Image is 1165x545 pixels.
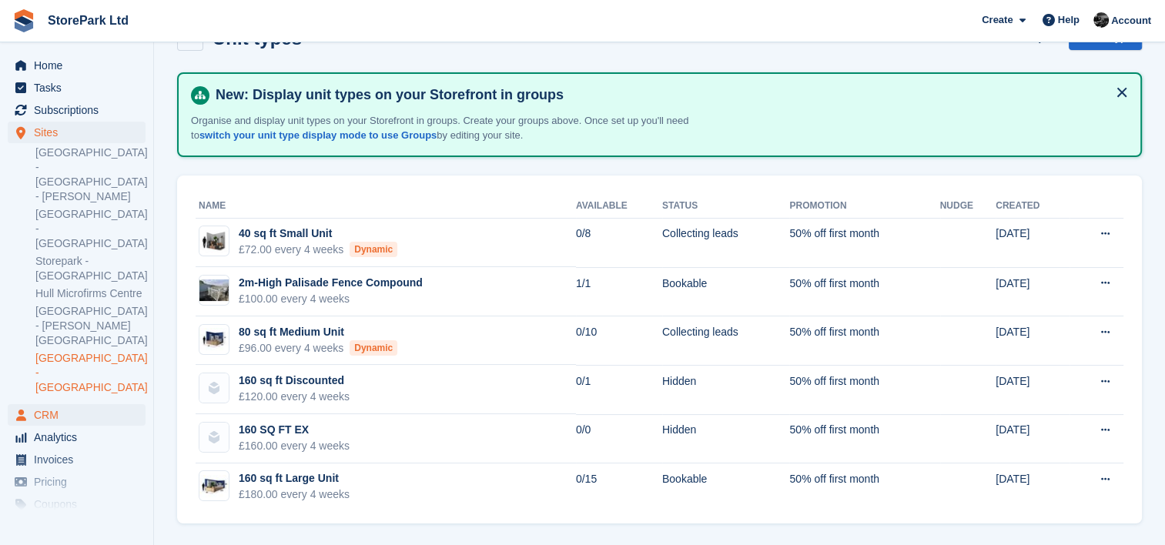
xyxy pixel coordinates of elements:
[239,324,397,340] div: 80 sq ft Medium Unit
[239,340,397,356] div: £96.00 every 4 weeks
[8,55,146,76] a: menu
[662,316,790,366] td: Collecting leads
[8,99,146,121] a: menu
[350,242,397,257] div: Dynamic
[8,77,146,99] a: menu
[1111,13,1151,28] span: Account
[1058,12,1080,28] span: Help
[239,422,350,438] div: 160 SQ FT EX
[789,218,939,267] td: 50% off first month
[576,194,662,219] th: Available
[996,194,1070,219] th: Created
[8,404,146,426] a: menu
[35,304,146,348] a: [GEOGRAPHIC_DATA] - [PERSON_NAME][GEOGRAPHIC_DATA]
[239,226,397,242] div: 40 sq ft Small Unit
[789,463,939,512] td: 50% off first month
[789,316,939,366] td: 50% off first month
[789,194,939,219] th: Promotion
[34,77,126,99] span: Tasks
[35,207,146,251] a: [GEOGRAPHIC_DATA] - [GEOGRAPHIC_DATA]
[8,426,146,448] a: menu
[576,365,662,414] td: 0/1
[34,122,126,143] span: Sites
[996,414,1070,463] td: [DATE]
[996,218,1070,267] td: [DATE]
[789,414,939,463] td: 50% off first month
[239,373,350,389] div: 160 sq ft Discounted
[199,129,437,141] a: switch your unit type display mode to use Groups
[576,316,662,366] td: 0/10
[209,86,1128,104] h4: New: Display unit types on your Storefront in groups
[239,486,350,503] div: £180.00 every 4 weeks
[996,365,1070,414] td: [DATE]
[34,493,126,515] span: Coupons
[34,426,126,448] span: Analytics
[8,122,146,143] a: menu
[662,365,790,414] td: Hidden
[199,475,229,497] img: 20-ft-container.jpg
[350,340,397,356] div: Dynamic
[199,230,229,252] img: 40-sqft-unit.jpg
[35,286,146,301] a: Hull Microfirms Centre
[34,471,126,493] span: Pricing
[35,145,146,204] a: [GEOGRAPHIC_DATA] - [GEOGRAPHIC_DATA] - [PERSON_NAME]
[42,8,135,33] a: StorePark Ltd
[199,328,229,350] img: 10-ft-container.jpg
[662,414,790,463] td: Hidden
[34,404,126,426] span: CRM
[662,194,790,219] th: Status
[12,9,35,32] img: stora-icon-8386f47178a22dfd0bd8f6a31ec36ba5ce8667c1dd55bd0f319d3a0aa187defe.svg
[35,254,146,283] a: Storepark - [GEOGRAPHIC_DATA]
[576,463,662,512] td: 0/15
[34,99,126,121] span: Subscriptions
[789,267,939,316] td: 50% off first month
[199,373,229,403] img: blank-unit-type-icon-ffbac7b88ba66c5e286b0e438baccc4b9c83835d4c34f86887a83fc20ec27e7b.svg
[239,438,350,454] div: £160.00 every 4 weeks
[996,463,1070,512] td: [DATE]
[576,218,662,267] td: 0/8
[35,351,146,395] a: [GEOGRAPHIC_DATA] - [GEOGRAPHIC_DATA]
[8,493,146,515] a: menu
[239,389,350,405] div: £120.00 every 4 weeks
[239,470,350,486] div: 160 sq ft Large Unit
[239,291,423,307] div: £100.00 every 4 weeks
[940,194,996,219] th: Nudge
[662,267,790,316] td: Bookable
[34,55,126,76] span: Home
[196,194,576,219] th: Name
[576,267,662,316] td: 1/1
[789,365,939,414] td: 50% off first month
[239,242,397,258] div: £72.00 every 4 weeks
[576,414,662,463] td: 0/0
[1093,12,1109,28] img: Ryan Mulcahy
[982,12,1013,28] span: Create
[199,423,229,452] img: blank-unit-type-icon-ffbac7b88ba66c5e286b0e438baccc4b9c83835d4c34f86887a83fc20ec27e7b.svg
[996,316,1070,366] td: [DATE]
[8,471,146,493] a: menu
[34,449,126,470] span: Invoices
[191,113,730,143] p: Organise and display unit types on your Storefront in groups. Create your groups above. Once set ...
[662,463,790,512] td: Bookable
[199,279,229,302] img: Palisade%20fence.jpg
[662,218,790,267] td: Collecting leads
[239,275,423,291] div: 2m-High Palisade Fence Compound
[8,449,146,470] a: menu
[996,267,1070,316] td: [DATE]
